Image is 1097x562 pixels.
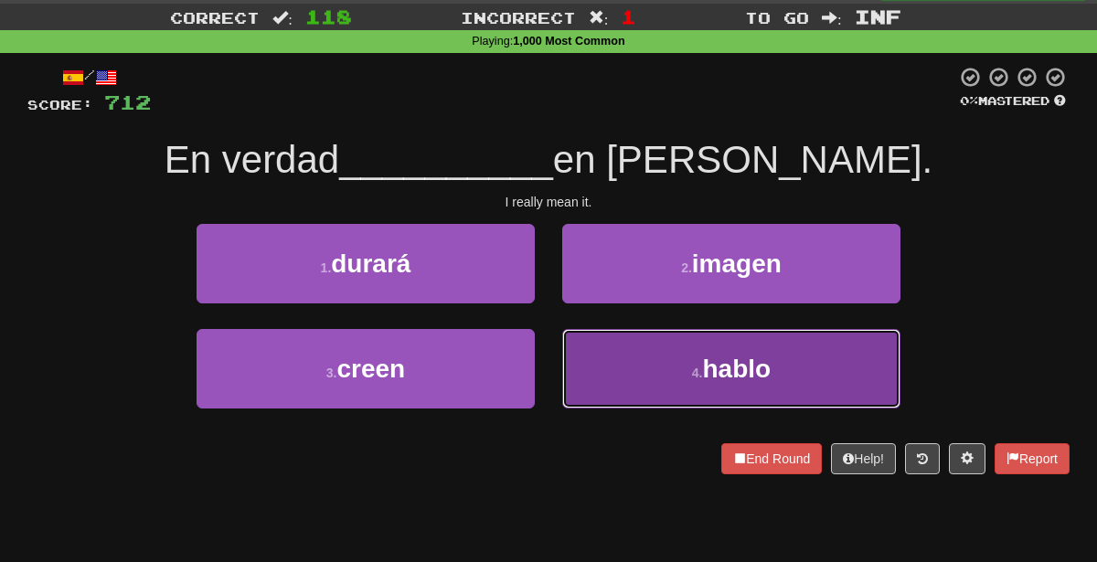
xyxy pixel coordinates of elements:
[995,443,1070,474] button: Report
[513,35,624,48] strong: 1,000 Most Common
[27,66,151,89] div: /
[197,329,535,408] button: 3.creen
[553,138,932,181] span: en [PERSON_NAME].
[27,97,93,112] span: Score:
[562,329,900,408] button: 4.hablo
[589,10,609,26] span: :
[326,366,337,380] small: 3 .
[272,10,293,26] span: :
[321,260,332,275] small: 1 .
[956,93,1070,110] div: Mastered
[197,224,535,303] button: 1.durará
[822,10,842,26] span: :
[165,138,339,181] span: En verdad
[104,90,151,113] span: 712
[855,5,901,27] span: Inf
[621,5,636,27] span: 1
[960,93,978,108] span: 0 %
[336,355,405,383] span: creen
[681,260,692,275] small: 2 .
[692,366,703,380] small: 4 .
[305,5,352,27] span: 118
[745,8,809,27] span: To go
[461,8,576,27] span: Incorrect
[905,443,940,474] button: Round history (alt+y)
[703,355,772,383] span: hablo
[562,224,900,303] button: 2.imagen
[831,443,896,474] button: Help!
[692,249,782,278] span: imagen
[339,138,553,181] span: __________
[331,249,410,278] span: durará
[27,193,1070,211] div: I really mean it.
[170,8,260,27] span: Correct
[721,443,822,474] button: End Round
